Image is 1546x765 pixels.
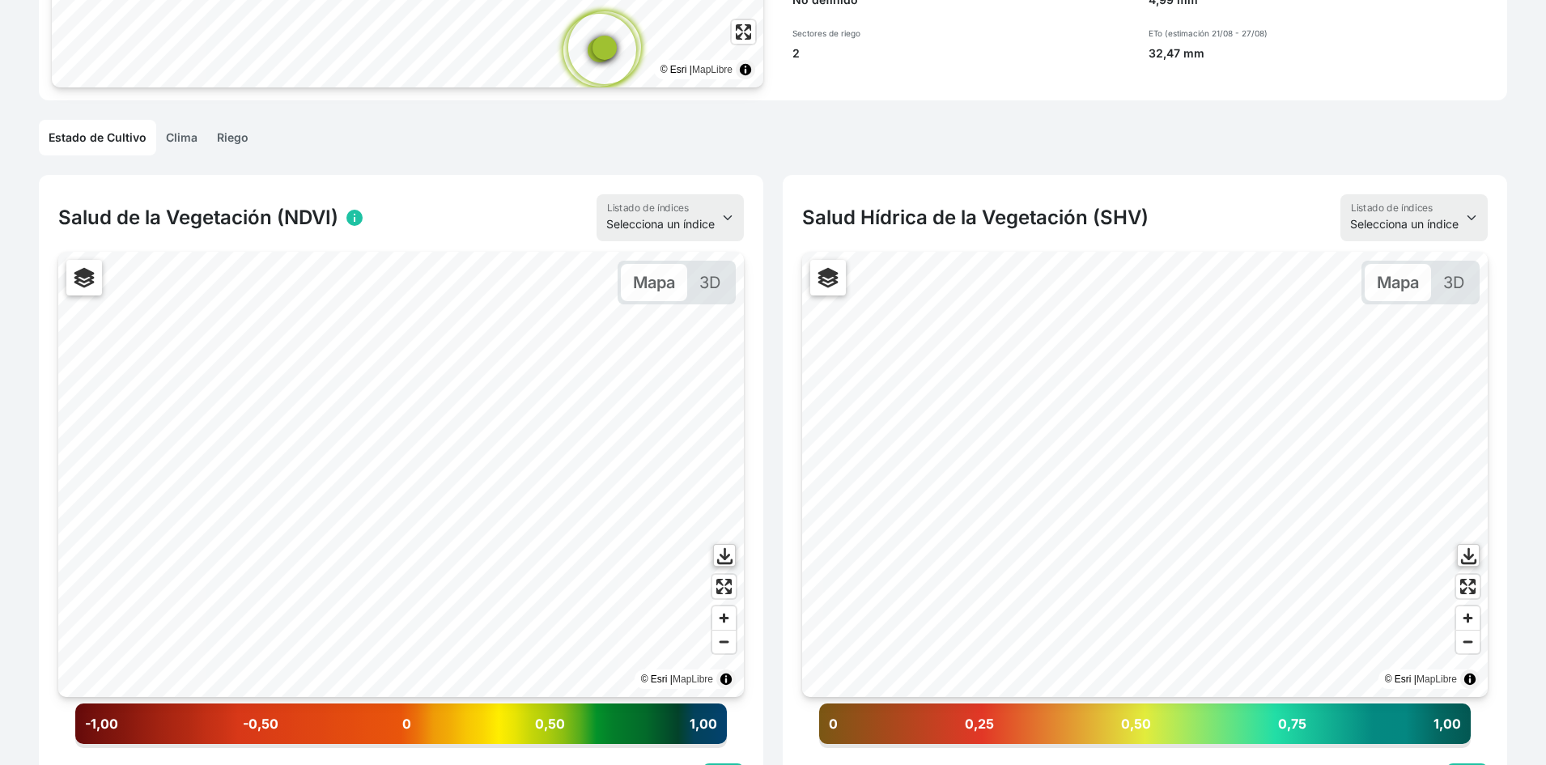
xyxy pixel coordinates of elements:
[687,264,733,301] p: 3D
[692,64,733,75] a: MapLibre
[592,36,617,60] div: Map marker
[1456,575,1480,598] button: Enter fullscreen
[712,575,736,598] button: Enter fullscreen
[243,714,278,733] p: -0,50
[402,714,411,733] p: 0
[716,669,736,689] summary: Toggle attribution
[965,714,994,733] p: 0,25
[816,266,840,290] img: Layers
[1457,544,1480,567] div: Download Map Image
[1365,264,1431,301] p: Mapa
[1460,669,1480,689] summary: Toggle attribution
[1385,671,1457,687] div: © Esri |
[66,260,102,295] div: Layers
[690,714,717,733] p: 1,00
[1433,714,1461,733] p: 1,00
[58,252,744,697] canvas: Map
[345,208,364,227] span: info
[156,120,207,155] a: Clima
[712,630,736,653] button: Zoom out
[713,544,736,567] div: Download Map Image
[535,714,565,733] p: 0,50
[810,260,846,295] div: Layers
[736,60,755,79] summary: Toggle attribution
[1456,606,1480,630] button: Zoom in
[660,62,733,78] div: © Esri |
[1416,674,1457,685] a: MapLibre
[641,671,713,687] div: © Esri |
[39,120,156,155] a: Estado de Cultivo
[802,252,1488,697] canvas: Map
[712,606,736,630] button: Zoom in
[72,266,96,290] img: Layers
[1456,630,1480,653] button: Zoom out
[1149,28,1495,39] p: ETo (estimación 21/08 - 27/08)
[85,714,118,733] p: -1,00
[621,264,687,301] p: Mapa
[715,546,735,566] img: Download
[1459,546,1479,566] img: Download
[1121,714,1151,733] p: 0,50
[792,28,1129,39] p: Sectores de riego
[792,45,1129,62] p: 2
[673,674,713,685] a: MapLibre
[1431,264,1476,301] p: 3D
[732,20,755,44] button: Enter fullscreen
[829,714,838,733] p: 0
[802,206,1149,230] h2: Salud Hídrica de la Vegetación (SHV)
[58,206,338,230] h2: Salud de la Vegetación (NDVI)
[1149,45,1495,62] p: 32,47 mm
[1278,714,1306,733] p: 0,75
[207,120,258,155] a: Riego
